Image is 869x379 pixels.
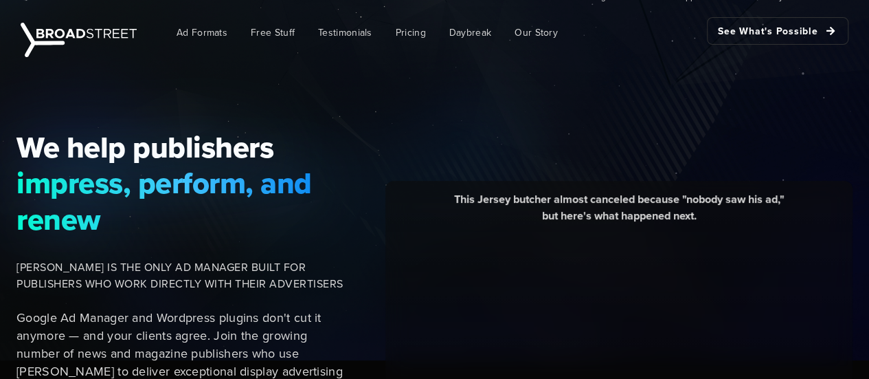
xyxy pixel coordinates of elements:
[385,17,436,48] a: Pricing
[396,25,426,40] span: Pricing
[515,25,558,40] span: Our Story
[240,17,305,48] a: Free Stuff
[16,165,347,237] span: impress, perform, and renew
[144,10,848,55] nav: Main
[166,17,238,48] a: Ad Formats
[21,23,137,57] img: Broadstreet | The Ad Manager for Small Publishers
[16,259,347,292] span: [PERSON_NAME] IS THE ONLY AD MANAGER BUILT FOR PUBLISHERS WHO WORK DIRECTLY WITH THEIR ADVERTISERS
[308,17,383,48] a: Testimonials
[16,129,347,165] span: We help publishers
[251,25,295,40] span: Free Stuff
[439,17,501,48] a: Daybreak
[707,17,848,45] a: See What's Possible
[504,17,568,48] a: Our Story
[318,25,372,40] span: Testimonials
[396,191,842,235] div: This Jersey butcher almost canceled because "nobody saw his ad," but here's what happened next.
[449,25,491,40] span: Daybreak
[177,25,227,40] span: Ad Formats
